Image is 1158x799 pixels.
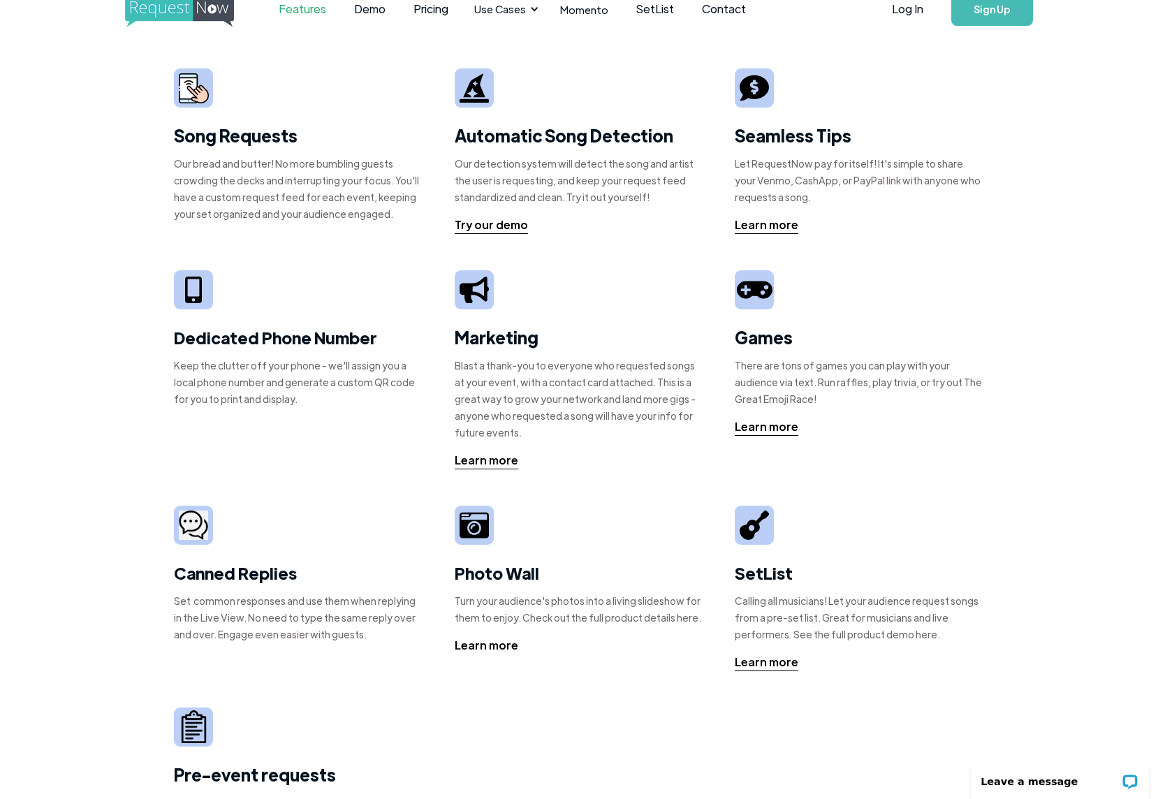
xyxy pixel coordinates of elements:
div: Blast a thank-you to everyone who requested songs at your event, with a contact card attached. Th... [455,357,704,441]
strong: Marketing [455,326,538,348]
strong: Canned Replies [174,562,297,584]
div: Try our demo [455,217,528,233]
iframe: LiveChat chat widget [962,755,1158,799]
img: iphone [185,277,202,304]
div: Turn your audience's photos into a living slideshow for them to enjoy. Check out the full product... [455,592,704,626]
strong: Photo Wall [455,562,539,584]
a: Learn more [735,654,798,671]
strong: Games [735,326,793,348]
img: tip sign [740,73,769,103]
strong: Song Requests [174,124,298,146]
div: Use Cases [474,1,526,17]
strong: Seamless Tips [735,124,851,146]
div: Calling all musicians! Let your audience request songs from a pre-set list. Great for musicians a... [735,592,984,643]
img: camera icon [460,511,489,540]
img: camera icon [179,511,208,541]
img: video game [737,276,772,304]
strong: SetList [735,562,793,584]
a: Try our demo [455,217,528,234]
a: Learn more [735,418,798,436]
div: Keep the clutter off your phone - we'll assign you a local phone number and generate a custom QR ... [174,357,423,407]
img: wizard hat [460,73,489,103]
a: Learn more [735,217,798,234]
div: Learn more [735,217,798,233]
div: Let RequestNow pay for itself! It's simple to share your Venmo, CashApp, or PayPal link with anyo... [735,155,984,205]
strong: Automatic Song Detection [455,124,673,146]
div: Set common responses and use them when replying in the Live View. No need to type the same reply ... [174,592,423,643]
div: Learn more [735,418,798,435]
div: Learn more [455,637,518,654]
strong: Pre-event requests [174,763,336,785]
img: megaphone [460,277,489,302]
div: Our bread and butter! No more bumbling guests crowding the decks and interrupting your focus. You... [174,155,423,222]
a: Learn more [455,637,518,654]
div: There are tons of games you can play with your audience via text. Run raffles, play trivia, or tr... [735,357,984,407]
img: smarphone [179,73,209,103]
a: Learn more [455,452,518,469]
div: Our detection system will detect the song and artist the user is requesting, and keep your reques... [455,155,704,205]
strong: Dedicated Phone Number [174,326,377,349]
img: guitar [740,511,769,540]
